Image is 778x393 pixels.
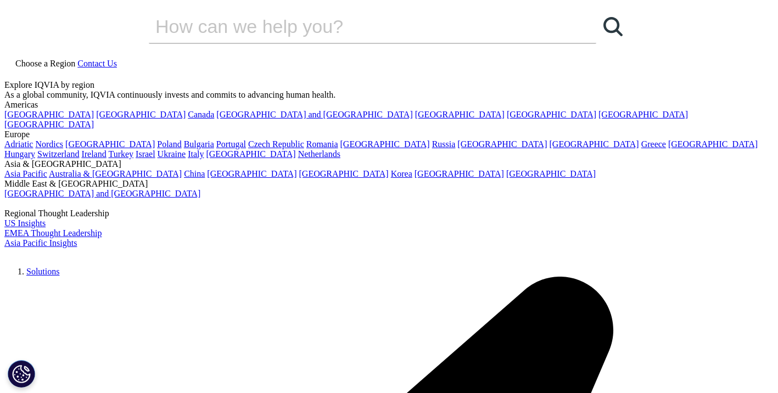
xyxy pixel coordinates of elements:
[4,209,774,218] div: Regional Thought Leadership
[207,169,296,178] a: [GEOGRAPHIC_DATA]
[4,189,200,198] a: [GEOGRAPHIC_DATA] and [GEOGRAPHIC_DATA]
[26,267,59,276] a: Solutions
[415,110,505,119] a: [GEOGRAPHIC_DATA]
[298,149,340,159] a: Netherlands
[4,159,774,169] div: Asia & [GEOGRAPHIC_DATA]
[65,139,155,149] a: [GEOGRAPHIC_DATA]
[216,110,412,119] a: [GEOGRAPHIC_DATA] and [GEOGRAPHIC_DATA]
[37,149,79,159] a: Switzerland
[184,139,214,149] a: Bulgaria
[4,149,35,159] a: Hungary
[4,218,46,228] a: US Insights
[306,139,338,149] a: Romania
[157,139,181,149] a: Poland
[158,149,186,159] a: Ukraine
[4,90,774,100] div: As a global community, IQVIA continuously invests and commits to advancing human health.
[550,139,639,149] a: [GEOGRAPHIC_DATA]
[8,360,35,388] button: Cookies Settings
[184,169,205,178] a: China
[4,120,94,129] a: [GEOGRAPHIC_DATA]
[340,139,430,149] a: [GEOGRAPHIC_DATA]
[506,169,596,178] a: [GEOGRAPHIC_DATA]
[188,149,204,159] a: Italy
[432,139,456,149] a: Russia
[4,179,774,189] div: Middle East & [GEOGRAPHIC_DATA]
[4,110,94,119] a: [GEOGRAPHIC_DATA]
[81,149,106,159] a: Ireland
[641,139,666,149] a: Greece
[216,139,246,149] a: Portugal
[15,59,75,68] span: Choose a Region
[248,139,304,149] a: Czech Republic
[598,110,688,119] a: [GEOGRAPHIC_DATA]
[4,139,33,149] a: Adriatic
[4,100,774,110] div: Americas
[49,169,182,178] a: Australia & [GEOGRAPHIC_DATA]
[596,10,629,43] a: Search
[35,139,63,149] a: Nordics
[149,10,565,43] input: Search
[415,169,504,178] a: [GEOGRAPHIC_DATA]
[507,110,596,119] a: [GEOGRAPHIC_DATA]
[299,169,389,178] a: [GEOGRAPHIC_DATA]
[603,17,623,36] svg: Search
[4,169,47,178] a: Asia Pacific
[206,149,295,159] a: [GEOGRAPHIC_DATA]
[4,80,774,90] div: Explore IQVIA by region
[188,110,214,119] a: Canada
[96,110,186,119] a: [GEOGRAPHIC_DATA]
[668,139,758,149] a: [GEOGRAPHIC_DATA]
[4,130,774,139] div: Europe
[457,139,547,149] a: [GEOGRAPHIC_DATA]
[136,149,155,159] a: Israel
[391,169,412,178] a: Korea
[4,228,102,238] a: EMEA Thought Leadership
[4,238,77,248] a: Asia Pacific Insights
[108,149,133,159] a: Turkey
[77,59,117,68] a: Contact Us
